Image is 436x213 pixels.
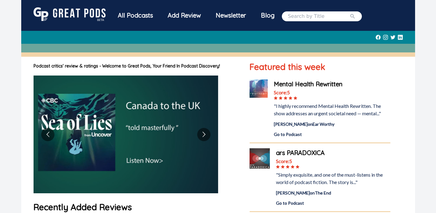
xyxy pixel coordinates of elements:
a: Go to Podcast [276,200,390,206]
img: Mental Health Rewritten [250,80,268,98]
a: ars PARADOXICA [276,148,390,158]
a: Mental Health Rewritten [274,80,390,89]
h1: Podcast critics' review & ratings - Welcome to Great Pods, Your Friend In Podcast Discovery! [34,63,238,69]
img: ars PARADOXICA [250,148,270,169]
a: Blog [254,7,282,23]
div: Score: 5 [276,158,390,165]
button: Go to previous slide [41,128,54,141]
h1: Featured this week [250,60,390,73]
a: All Podcasts [110,7,160,25]
img: GreatPods [34,7,106,21]
div: [PERSON_NAME] on The End [276,190,390,196]
button: Go to next slide [197,128,210,141]
div: All Podcasts [110,7,160,23]
div: "I highly recommend Mental Health Rewritten. The show addresses an urgent societal need — mental..." [274,102,390,117]
div: "Simply exquisite, and one of the must-listens in the world of podcast fiction. The story is..." [276,171,390,186]
div: [PERSON_NAME] on Ear Worthy [274,121,390,127]
a: Add Review [160,7,208,23]
a: Go to Podcast [274,131,390,137]
a: Newsletter [208,7,254,25]
div: Score: 5 [274,89,390,96]
div: Newsletter [208,7,254,23]
img: image [34,76,218,193]
input: Search by Title [288,13,350,20]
